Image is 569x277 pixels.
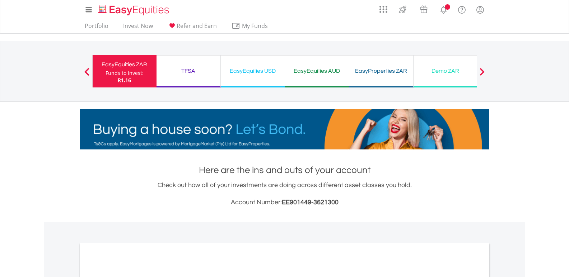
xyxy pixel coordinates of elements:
a: Portfolio [82,22,111,33]
button: Previous [80,71,94,78]
span: EE901449-3621300 [282,199,339,206]
a: Vouchers [413,2,434,15]
a: Invest Now [120,22,156,33]
a: Home page [95,2,172,16]
span: R1.16 [118,77,131,83]
a: FAQ's and Support [453,2,471,16]
img: grid-menu-icon.svg [379,5,387,13]
div: TFSA [161,66,216,76]
img: thrive-v2.svg [397,4,409,15]
div: EasyProperties ZAR [354,66,409,76]
img: EasyEquities_Logo.png [97,4,172,16]
a: Notifications [434,2,453,16]
h1: Here are the ins and outs of your account [80,164,489,177]
img: EasyMortage Promotion Banner [80,109,489,149]
div: EasyEquities ZAR [97,59,152,70]
div: Funds to invest: [106,70,144,77]
a: Refer and Earn [165,22,220,33]
span: Refer and Earn [177,22,217,30]
div: Demo ZAR [418,66,473,76]
div: Check out how all of your investments are doing across different asset classes you hold. [80,180,489,207]
span: My Funds [232,21,279,30]
a: My Profile [471,2,489,18]
h3: Account Number: [80,197,489,207]
img: vouchers-v2.svg [418,4,430,15]
a: AppsGrid [375,2,392,13]
button: Next [475,71,489,78]
div: EasyEquities AUD [289,66,345,76]
div: EasyEquities USD [225,66,280,76]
